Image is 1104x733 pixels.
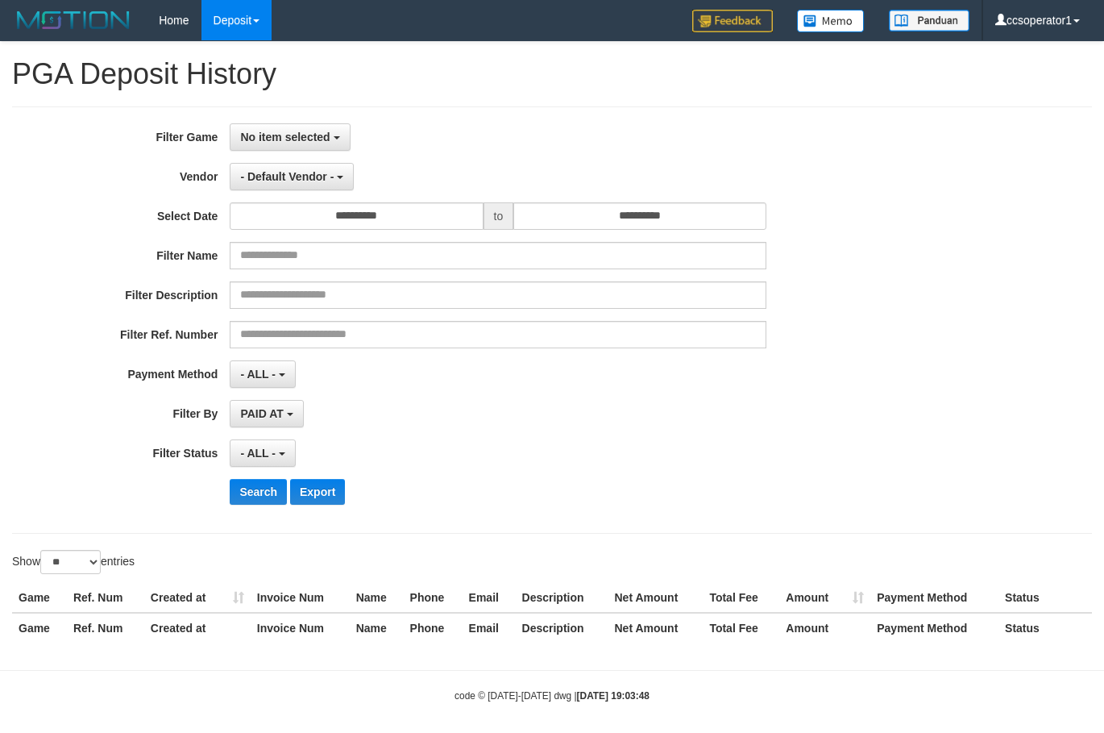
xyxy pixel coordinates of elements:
[240,368,276,381] span: - ALL -
[12,58,1092,90] h1: PGA Deposit History
[230,439,295,467] button: - ALL -
[889,10,969,31] img: panduan.png
[230,123,350,151] button: No item selected
[463,583,516,613] th: Email
[240,170,334,183] span: - Default Vendor -
[230,479,287,505] button: Search
[692,10,773,32] img: Feedback.jpg
[350,613,404,643] th: Name
[870,583,998,613] th: Payment Method
[797,10,865,32] img: Button%20Memo.svg
[240,447,276,460] span: - ALL -
[998,613,1092,643] th: Status
[230,360,295,388] button: - ALL -
[404,583,463,613] th: Phone
[144,613,251,643] th: Created at
[67,583,144,613] th: Ref. Num
[703,583,779,613] th: Total Fee
[516,613,608,643] th: Description
[240,131,330,144] span: No item selected
[484,202,514,230] span: to
[230,163,354,190] button: - Default Vendor -
[404,613,463,643] th: Phone
[350,583,404,613] th: Name
[12,613,67,643] th: Game
[40,550,101,574] select: Showentries
[290,479,345,505] button: Export
[998,583,1092,613] th: Status
[144,583,251,613] th: Created at
[454,690,650,702] small: code © [DATE]-[DATE] dwg |
[608,583,703,613] th: Net Amount
[779,583,870,613] th: Amount
[703,613,779,643] th: Total Fee
[240,407,283,420] span: PAID AT
[463,613,516,643] th: Email
[608,613,703,643] th: Net Amount
[577,690,650,702] strong: [DATE] 19:03:48
[779,613,870,643] th: Amount
[12,8,135,32] img: MOTION_logo.png
[516,583,608,613] th: Description
[870,613,998,643] th: Payment Method
[67,613,144,643] th: Ref. Num
[230,400,303,427] button: PAID AT
[12,550,135,574] label: Show entries
[251,613,350,643] th: Invoice Num
[251,583,350,613] th: Invoice Num
[12,583,67,613] th: Game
